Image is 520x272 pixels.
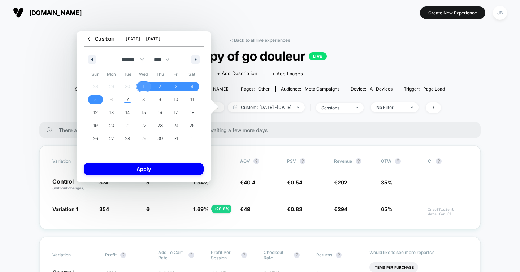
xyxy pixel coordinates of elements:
[110,93,113,106] span: 6
[109,119,114,132] span: 20
[141,132,146,145] span: 29
[93,132,98,145] span: 26
[381,179,393,185] span: 35%
[369,250,468,255] p: Would like to see more reports?
[99,206,109,212] span: 354
[146,206,149,212] span: 6
[184,80,200,93] button: 4
[168,132,184,145] button: 31
[142,106,146,119] span: 15
[188,252,194,258] button: ?
[174,93,178,106] span: 10
[136,69,152,80] span: Wed
[109,106,114,119] span: 13
[404,86,445,92] div: Trigger:
[152,119,168,132] button: 23
[13,7,24,18] img: Visually logo
[272,71,303,76] span: + Add Images
[125,119,130,132] span: 21
[264,250,290,260] span: Checkout Rate
[217,70,257,77] span: + Add Description
[345,86,398,92] span: Device:
[168,106,184,119] button: 17
[87,106,104,119] button: 12
[191,80,194,93] span: 4
[120,106,136,119] button: 14
[428,180,468,191] span: ---
[142,93,145,106] span: 8
[11,7,84,18] button: [DOMAIN_NAME]
[230,38,290,43] a: < Back to all live experiences
[321,105,350,110] div: sessions
[152,132,168,145] button: 30
[334,206,347,212] span: €
[281,86,339,92] div: Audience:
[244,206,250,212] span: 49
[174,132,178,145] span: 31
[212,205,231,213] div: + 26.8 %
[104,69,120,80] span: Mon
[211,250,238,260] span: Profit Per Session
[300,158,305,164] button: ?
[52,206,78,212] span: Variation 1
[428,207,468,216] span: Insufficient data for CI
[291,179,302,185] span: 0.54
[120,69,136,80] span: Tue
[356,158,361,164] button: ?
[233,105,237,109] img: calendar
[168,119,184,132] button: 24
[120,132,136,145] button: 28
[93,119,97,132] span: 19
[52,250,92,260] span: Variation
[87,69,104,80] span: Sun
[84,163,204,175] button: Apply
[158,250,185,260] span: Add To Cart Rate
[381,158,421,164] span: OTW
[381,206,393,212] span: 65%
[120,252,126,258] button: ?
[240,206,250,212] span: €
[109,132,114,145] span: 27
[420,6,485,19] button: Create New Experience
[338,206,347,212] span: 294
[411,106,413,108] img: end
[93,106,97,119] span: 12
[287,179,302,185] span: €
[175,80,177,93] span: 3
[370,86,393,92] span: all devices
[94,48,426,63] span: Copy of go douleur
[84,35,204,47] button: Custom[DATE] -[DATE]
[173,119,179,132] span: 24
[244,179,255,185] span: 40.4
[152,93,168,106] button: 9
[193,206,209,212] span: 1.69 %
[436,158,442,164] button: ?
[287,158,296,164] span: PSV
[336,252,342,258] button: ?
[493,6,507,20] div: JB
[87,119,104,132] button: 19
[423,86,445,92] span: Page Load
[86,35,114,43] span: Custom
[125,36,161,42] span: [DATE] - [DATE]
[168,93,184,106] button: 10
[104,119,120,132] button: 20
[157,132,162,145] span: 30
[240,179,255,185] span: €
[120,119,136,132] button: 21
[159,93,161,106] span: 9
[316,252,332,258] span: Returns
[258,86,270,92] span: other
[120,93,136,106] button: 7
[141,119,146,132] span: 22
[125,106,130,119] span: 14
[297,106,299,108] img: end
[158,106,162,119] span: 16
[294,252,300,258] button: ?
[308,102,316,113] span: |
[52,158,92,164] span: Variation
[87,132,104,145] button: 26
[168,69,184,80] span: Fri
[126,93,129,106] span: 7
[334,158,352,164] span: Revenue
